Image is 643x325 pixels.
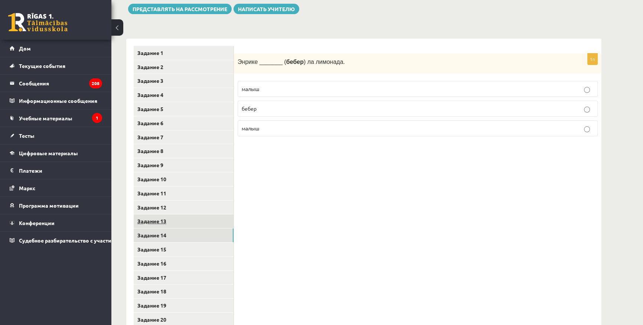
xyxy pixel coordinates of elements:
[19,237,162,244] font: Судебное разбирательство с участием [PERSON_NAME]
[19,80,49,87] font: Сообщения
[137,288,166,295] font: Задание 18
[10,197,102,214] a: Программа мотивации
[134,172,234,186] a: Задание 10
[19,45,31,52] font: Дом
[19,202,79,209] font: Программа мотивации
[137,134,163,140] font: Задание 7
[134,285,234,298] a: Задание 18
[96,115,98,121] font: 1
[134,144,234,158] a: Задание 8
[10,214,102,231] a: Конференции
[10,75,102,92] a: Сообщения208
[134,257,234,270] a: Задание 16
[304,59,345,65] font: ) ла лимонада.
[92,80,99,86] font: 208
[133,6,227,12] font: Представлять на рассмотрение
[137,316,166,323] font: Задание 20
[19,62,65,69] font: Текущие события
[19,167,42,174] font: Платежи
[286,59,304,65] font: бебер
[137,204,166,211] font: Задание 12
[137,64,163,70] font: Задание 2
[584,87,590,93] input: малыш
[19,97,97,104] font: Информационные сообщения
[137,246,166,253] font: Задание 15
[134,88,234,102] a: Задание 4
[10,144,102,162] a: Цифровые материалы
[137,105,163,112] font: Задание 5
[238,6,295,12] font: Написать учителю
[134,60,234,74] a: Задание 2
[8,13,68,32] a: Рижская 1-я средняя школа заочного обучения
[10,40,102,57] a: Дом
[10,57,102,74] a: Текущие события
[134,228,234,242] a: Задание 14
[19,185,35,191] font: Маркс
[134,243,234,256] a: Задание 15
[19,115,72,121] font: Учебные материалы
[584,126,590,132] input: малыш
[234,4,299,14] a: Написать учителю
[242,105,257,112] font: бебер
[134,186,234,200] a: Задание 11
[137,302,166,309] font: Задание 19
[137,176,166,182] font: Задание 10
[19,132,35,139] font: Тесты
[137,232,166,238] font: Задание 14
[137,260,166,267] font: Задание 16
[19,150,78,156] font: Цифровые материалы
[10,232,102,249] a: Судебное разбирательство с участием [PERSON_NAME]
[134,116,234,130] a: Задание 6
[137,120,163,126] font: Задание 6
[137,162,163,168] font: Задание 9
[137,274,166,281] font: Задание 17
[242,85,260,92] font: малыш
[584,107,590,113] input: бебер
[137,190,166,196] font: Задание 11
[137,147,163,154] font: Задание 8
[134,130,234,144] a: Задание 7
[128,4,232,14] button: Представлять на рассмотрение
[19,220,55,226] font: Конференции
[10,92,102,109] a: Информационные сообщения1
[134,46,234,60] a: Задание 1
[238,59,286,65] font: Энрике _______ (
[134,74,234,88] a: Задание 3
[137,218,166,224] font: Задание 13
[242,125,260,131] font: малыш
[137,77,163,84] font: Задание 3
[137,49,163,56] font: Задание 1
[10,179,102,196] a: Маркс
[137,91,163,98] font: Задание 4
[134,214,234,228] a: Задание 13
[134,299,234,312] a: Задание 19
[10,162,102,179] a: Платежи
[134,158,234,172] a: Задание 9
[134,271,234,285] a: Задание 17
[134,102,234,116] a: Задание 5
[590,56,595,62] font: 1п
[10,127,102,144] a: Тесты
[10,110,102,127] a: Учебные материалы
[134,201,234,214] a: Задание 12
